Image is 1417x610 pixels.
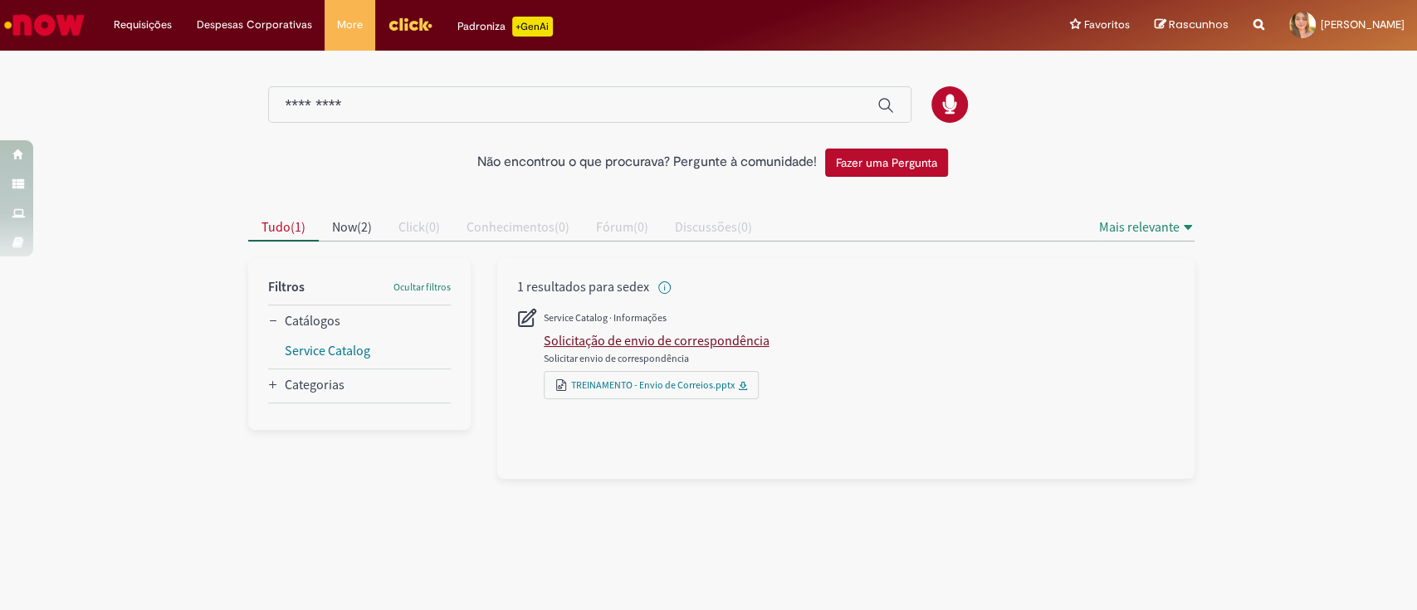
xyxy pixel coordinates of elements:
[512,17,553,37] p: +GenAi
[477,155,817,170] h2: Não encontrou o que procurava? Pergunte à comunidade!
[1084,17,1130,33] span: Favoritos
[114,17,172,33] span: Requisições
[1321,17,1405,32] span: [PERSON_NAME]
[388,12,432,37] img: click_logo_yellow_360x200.png
[197,17,312,33] span: Despesas Corporativas
[825,149,948,177] button: Fazer uma Pergunta
[1155,17,1229,33] a: Rascunhos
[2,8,87,41] img: ServiceNow
[337,17,363,33] span: More
[457,17,553,37] div: Padroniza
[1169,17,1229,32] span: Rascunhos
